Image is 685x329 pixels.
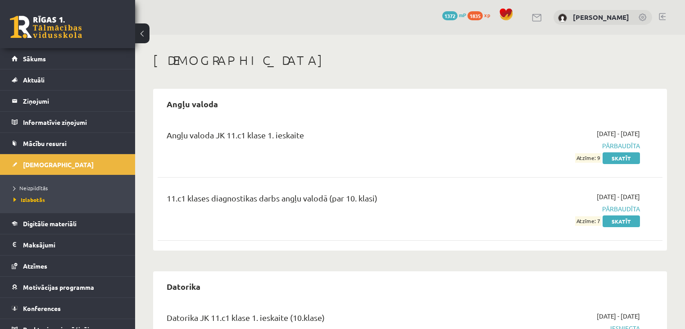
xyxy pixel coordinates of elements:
h2: Angļu valoda [158,93,227,114]
span: Aktuāli [23,76,45,84]
a: Atzīmes [12,256,124,276]
span: Digitālie materiāli [23,219,77,228]
a: Digitālie materiāli [12,213,124,234]
a: Aktuāli [12,69,124,90]
a: Informatīvie ziņojumi [12,112,124,133]
a: Maksājumi [12,234,124,255]
div: 11.c1 klases diagnostikas darbs angļu valodā (par 10. klasi) [167,192,478,209]
span: xp [484,11,490,18]
span: Mācību resursi [23,139,67,147]
span: Atzīme: 7 [575,216,601,226]
a: Sākums [12,48,124,69]
h1: [DEMOGRAPHIC_DATA] [153,53,667,68]
a: Skatīt [603,215,640,227]
span: [DATE] - [DATE] [597,129,640,138]
a: Skatīt [603,152,640,164]
span: Motivācijas programma [23,283,94,291]
span: Neizpildītās [14,184,48,192]
span: Pārbaudīta [491,141,640,151]
span: Sākums [23,55,46,63]
img: Samanta Dardete [558,14,567,23]
span: 1835 [467,11,483,20]
a: 1835 xp [467,11,494,18]
a: [PERSON_NAME] [573,13,629,22]
span: [DATE] - [DATE] [597,192,640,201]
span: Atzīmes [23,262,47,270]
a: Rīgas 1. Tālmācības vidusskola [10,16,82,38]
span: [DEMOGRAPHIC_DATA] [23,160,94,169]
span: Atzīme: 9 [575,153,601,163]
a: Izlabotās [14,196,126,204]
a: Konferences [12,298,124,319]
a: Neizpildītās [14,184,126,192]
div: Datorika JK 11.c1 klase 1. ieskaite (10.klase) [167,311,478,328]
span: Izlabotās [14,196,45,203]
legend: Informatīvie ziņojumi [23,112,124,133]
span: [DATE] - [DATE] [597,311,640,321]
a: 1372 mP [442,11,466,18]
a: Mācību resursi [12,133,124,154]
a: Motivācijas programma [12,277,124,297]
a: Ziņojumi [12,91,124,111]
span: Konferences [23,304,61,312]
span: mP [459,11,466,18]
span: Pārbaudīta [491,204,640,214]
legend: Ziņojumi [23,91,124,111]
a: [DEMOGRAPHIC_DATA] [12,154,124,175]
legend: Maksājumi [23,234,124,255]
div: Angļu valoda JK 11.c1 klase 1. ieskaite [167,129,478,146]
span: 1372 [442,11,458,20]
h2: Datorika [158,276,209,297]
